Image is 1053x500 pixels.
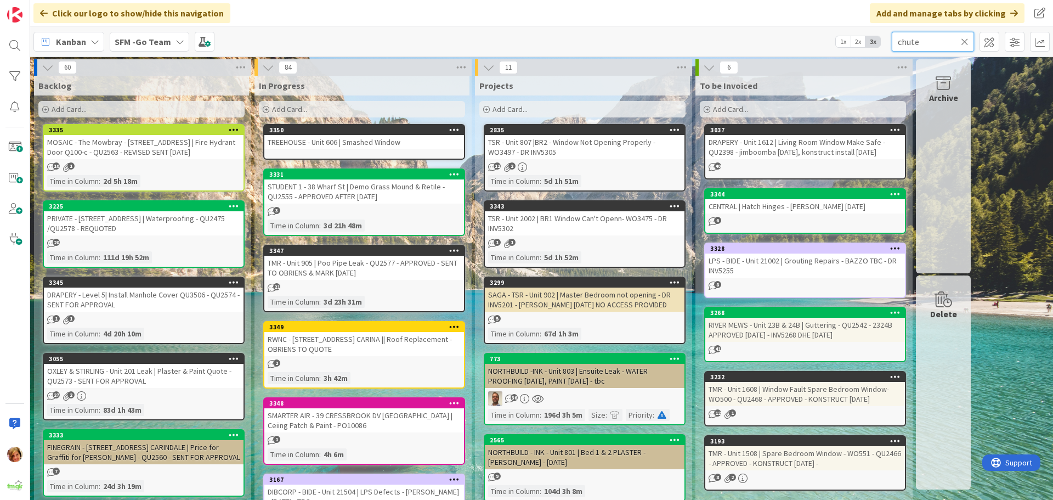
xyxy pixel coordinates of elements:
div: Time in Column [268,220,319,232]
div: Time in Column [268,372,319,384]
span: : [319,448,321,460]
div: 3232TMR - Unit 1608 | Window Fault Spare Bedroom Window- WO500 - QU2468 - APPROVED - KONSTRUCT [D... [705,372,905,406]
div: 3331 [264,170,464,179]
div: 3225 [44,201,244,211]
div: 104d 3h 8m [541,485,585,497]
div: 24d 3h 19m [100,480,144,492]
div: MOSAIC - The Mowbray - [STREET_ADDRESS] | Fire Hydrant Door Q100-c - QU2563 - REVISED SENT [DATE] [44,135,244,159]
div: 3299SAGA - TSR - Unit 902 | Master Bedroom not opening - DR INV5201 - [PERSON_NAME] [DATE] NO ACC... [485,278,684,312]
span: : [540,251,541,263]
span: 20 [53,239,60,246]
div: 2835TSR - Unit 807 |BR2 - Window Not Opening Properly - WO3497 - DR INV5305 [485,125,684,159]
div: 3328 [705,244,905,254]
div: 3232 [710,373,905,381]
span: 6 [720,61,738,74]
div: 3193TMR - Unit 1508 | Spare Bedroom Window - WO551 - QU2466 - APPROVED - KONSTRUCT [DATE] - [705,436,905,470]
span: Kanban [56,35,86,48]
div: 3350 [269,126,464,134]
div: 3h 42m [321,372,350,384]
span: 36 [511,394,518,401]
div: 2835 [490,126,684,134]
div: 3348SMARTER AIR - 39 CRESSBROOK DV [GEOGRAPHIC_DATA] | Ceiing Patch & Paint - PO10086 [264,398,464,432]
div: 773NORTHBUILD -INK - Unit 803 | Ensuite Leak - WATER PROOFING [DATE], PAINT [DATE] - tbc [485,354,684,388]
div: 3347 [264,246,464,256]
div: 3348 [269,400,464,407]
div: STUDENT 1 - 38 Wharf St | Demo Grass Mound & Retile - QU2555 - APPROVED AFTER [DATE] [264,179,464,204]
span: 11 [499,61,518,74]
div: PRIVATE - [STREET_ADDRESS] | Waterproofing - QU2475 /QU2578 - REQUOTED [44,211,244,235]
div: RIVER MEWS - Unit 23B & 24B | Guttering - QU2542 - 2324B APPROVED [DATE] - INV5268 DHE [DATE] [705,318,905,342]
div: 3349 [264,322,464,332]
div: 2d 5h 18m [100,175,140,187]
div: NORTHBUILD -INK - Unit 803 | Ensuite Leak - WATER PROOFING [DATE], PAINT [DATE] - tbc [485,364,684,388]
div: Time in Column [268,296,319,308]
div: 3331STUDENT 1 - 38 Wharf St | Demo Grass Mound & Retile - QU2555 - APPROVED AFTER [DATE] [264,170,464,204]
span: 1 [67,315,75,322]
div: 773 [485,354,684,364]
span: 3 [273,207,280,214]
div: 4h 6m [321,448,347,460]
span: : [319,220,321,232]
div: 3343 [490,203,684,210]
div: TMR - Unit 905 | Poo Pipe Leak - QU2577 - APPROVED - SENT TO OBRIENS & MARK [DATE] [264,256,464,280]
span: 60 [58,61,77,74]
span: : [540,409,541,421]
img: Visit kanbanzone.com [7,7,22,23]
div: 3299 [485,278,684,288]
span: 2 [67,391,75,398]
div: 3335 [49,126,244,134]
div: 3055OXLEY & STIRLING - Unit 201 Leak | Plaster & Paint Quote - QU2573 - SENT FOR APPROVAL [44,354,244,388]
div: 3193 [705,436,905,446]
span: 21 [273,283,280,290]
div: 3268RIVER MEWS - Unit 23B & 24B | Guttering - QU2542 - 2324B APPROVED [DATE] - INV5268 DHE [DATE] [705,308,905,342]
div: 3268 [705,308,905,318]
div: 5d 1h 51m [541,175,581,187]
span: 8 [714,281,721,288]
div: 3167 [264,475,464,485]
div: 67d 1h 3m [541,328,581,340]
div: 3350 [264,125,464,135]
div: 2565 [485,435,684,445]
span: 2 [729,474,736,481]
span: Add Card... [713,104,748,114]
span: 1 [53,315,60,322]
span: 1 [729,409,736,417]
div: Time in Column [488,328,540,340]
span: 7 [53,468,60,475]
span: 12 [714,409,721,417]
span: Projects [479,80,513,91]
span: 2 [273,359,280,367]
div: 3055 [49,355,244,363]
span: 9 [494,473,501,480]
span: 40 [714,162,721,170]
span: : [605,409,607,421]
div: Delete [930,307,957,321]
div: 3347TMR - Unit 905 | Poo Pipe Leak - QU2577 - APPROVED - SENT TO OBRIENS & MARK [DATE] [264,246,464,280]
span: : [540,175,541,187]
img: KD [7,447,22,462]
span: 11 [494,162,501,170]
div: OXLEY & STIRLING - Unit 201 Leak | Plaster & Paint Quote - QU2573 - SENT FOR APPROVAL [44,364,244,388]
div: 3347 [269,247,464,255]
div: TSR - Unit 2002 | BR1 Window Can't Openn- WO3475 - DR INV5302 [485,211,684,235]
span: : [540,328,541,340]
b: SFM -Go Team [115,36,171,47]
span: : [99,404,100,416]
div: 3333 [49,431,244,439]
div: Time in Column [488,409,540,421]
span: : [99,480,100,492]
div: 3335 [44,125,244,135]
span: 10 [53,162,60,170]
div: 3349RWNC - [STREET_ADDRESS] CARINA || Roof Replacement - OBRIENS TO QUOTE [264,322,464,356]
div: 3328LPS - BIDE - Unit 21002 | Grouting Repairs - BAZZO TBC - DR INV5255 [705,244,905,278]
div: Size [588,409,605,421]
span: : [99,175,100,187]
div: TREEHOUSE - Unit 606 | Smashed Window [264,135,464,149]
img: SD [488,391,502,406]
span: 1 [508,239,516,246]
div: 3268 [710,309,905,317]
span: 1x [836,36,851,47]
div: 3343 [485,201,684,211]
span: : [99,251,100,263]
span: Add Card... [272,104,307,114]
